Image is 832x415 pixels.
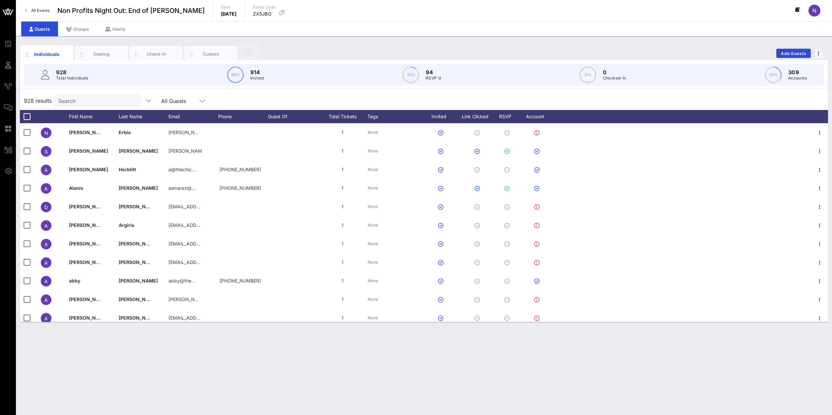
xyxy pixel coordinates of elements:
[367,130,378,135] i: None
[161,98,186,104] div: All Guests
[812,7,816,14] span: N
[424,110,460,123] div: Invited
[250,75,264,81] p: Invited
[318,216,367,234] div: 1
[367,315,378,320] i: None
[220,278,261,284] span: +15512650033
[57,6,205,16] span: Non Profits Night Out: End of [PERSON_NAME]
[69,315,108,321] span: [PERSON_NAME]
[58,22,97,36] div: Groups
[788,68,807,76] p: 309
[44,279,48,284] span: a
[253,11,276,17] p: ZX5JBO
[119,148,158,154] span: [PERSON_NAME]
[367,167,378,172] i: None
[69,185,83,191] span: Alanis
[69,296,108,302] span: [PERSON_NAME]
[119,204,158,209] span: [PERSON_NAME]
[87,51,116,57] div: Seating
[168,130,287,135] span: [PERSON_NAME][EMAIL_ADDRESS][DOMAIN_NAME]
[168,142,202,160] p: [PERSON_NAME]…
[318,309,367,327] div: 1
[157,94,210,107] div: All Guests
[21,5,53,16] a: All Events
[24,97,52,105] span: 928 results
[168,241,248,246] span: [EMAIL_ADDRESS][DOMAIN_NAME]
[426,68,441,76] p: 94
[168,110,218,123] div: Email
[44,316,48,321] span: A
[196,51,226,57] div: Custom
[603,75,626,81] p: Checked-In
[44,260,48,266] span: A
[318,179,367,197] div: 1
[808,5,820,17] div: N
[44,241,48,247] span: A
[318,160,367,179] div: 1
[603,68,626,76] p: 0
[119,167,136,172] span: Horblitt
[69,167,108,172] span: [PERSON_NAME]
[69,241,108,246] span: [PERSON_NAME]
[119,296,158,302] span: [PERSON_NAME]
[44,167,48,173] span: A
[218,110,268,123] div: Phone
[56,75,89,81] p: Total Individuals
[69,259,108,265] span: [PERSON_NAME]
[781,51,807,56] span: Add Guests
[21,22,58,36] div: Guests
[119,185,158,191] span: [PERSON_NAME]
[318,110,367,123] div: Total Tickets
[168,259,248,265] span: [EMAIL_ADDRESS][DOMAIN_NAME]
[45,149,48,154] span: S
[69,130,108,135] span: [PERSON_NAME]
[776,49,811,58] button: Add Guests
[367,185,378,190] i: None
[318,272,367,290] div: 1
[44,223,48,229] span: A
[44,130,48,136] span: N
[367,260,378,265] i: None
[168,296,287,302] span: [PERSON_NAME][EMAIL_ADDRESS][DOMAIN_NAME]
[367,148,378,153] i: None
[268,110,318,123] div: Guest Of
[367,223,378,228] i: None
[220,167,261,172] span: +12035719228
[119,110,168,123] div: Last Name
[32,51,62,58] div: Individuals
[318,123,367,142] div: 1
[221,4,237,11] p: Date
[367,110,424,123] div: Tags
[142,51,171,57] div: Check-In
[119,315,158,321] span: [PERSON_NAME]
[426,75,441,81] p: RSVP`d
[44,186,48,191] span: A
[119,222,134,228] span: Argiris
[168,204,248,209] span: [EMAIL_ADDRESS][DOMAIN_NAME]
[69,222,108,228] span: [PERSON_NAME]
[119,278,158,284] span: [PERSON_NAME]
[250,68,264,76] p: 914
[56,68,89,76] p: 928
[69,148,108,154] span: [PERSON_NAME]
[119,241,158,246] span: [PERSON_NAME]
[318,253,367,272] div: 1
[520,110,556,123] div: Account
[97,22,133,36] div: Hosts
[318,234,367,253] div: 1
[367,278,378,283] i: None
[367,204,378,209] i: None
[31,8,49,13] span: All Events
[367,297,378,302] i: None
[168,315,248,321] span: [EMAIL_ADDRESS][DOMAIN_NAME]
[460,110,497,123] div: Link Clicked
[119,130,131,135] span: Erbio
[253,4,276,11] p: Event Code
[69,204,108,209] span: [PERSON_NAME]
[221,11,237,17] p: [DATE]
[119,259,158,265] span: [PERSON_NAME]
[318,197,367,216] div: 1
[168,179,195,197] p: aalvarez@…
[168,222,248,228] span: [EMAIL_ADDRESS][DOMAIN_NAME]
[69,278,80,284] span: abby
